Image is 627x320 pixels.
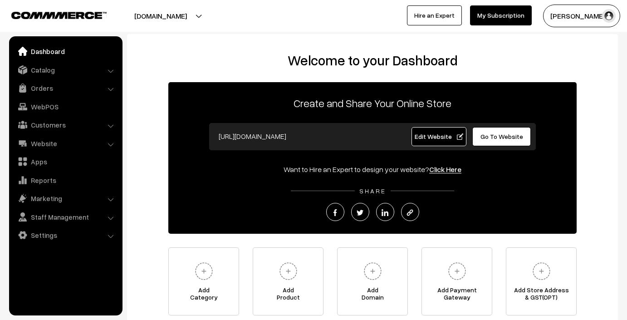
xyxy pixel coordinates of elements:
[506,247,577,315] a: Add Store Address& GST(OPT)
[191,259,216,284] img: plus.svg
[136,52,609,69] h2: Welcome to your Dashboard
[355,187,391,195] span: SHARE
[11,153,119,170] a: Apps
[253,247,323,315] a: AddProduct
[337,247,408,315] a: AddDomain
[276,259,301,284] img: plus.svg
[103,5,219,27] button: [DOMAIN_NAME]
[429,165,461,174] a: Click Here
[11,62,119,78] a: Catalog
[506,286,576,305] span: Add Store Address & GST(OPT)
[411,127,467,146] a: Edit Website
[169,286,239,305] span: Add Category
[472,127,531,146] a: Go To Website
[253,286,323,305] span: Add Product
[11,172,119,188] a: Reports
[11,227,119,243] a: Settings
[480,133,523,140] span: Go To Website
[168,164,577,175] div: Want to Hire an Expert to design your website?
[168,95,577,111] p: Create and Share Your Online Store
[422,286,492,305] span: Add Payment Gateway
[470,5,532,25] a: My Subscription
[11,80,119,96] a: Orders
[407,5,462,25] a: Hire an Expert
[602,9,616,23] img: user
[543,5,620,27] button: [PERSON_NAME]
[11,43,119,59] a: Dashboard
[421,247,492,315] a: Add PaymentGateway
[11,9,91,20] a: COMMMERCE
[529,259,554,284] img: plus.svg
[360,259,385,284] img: plus.svg
[415,133,463,140] span: Edit Website
[11,98,119,115] a: WebPOS
[11,117,119,133] a: Customers
[11,135,119,152] a: Website
[168,247,239,315] a: AddCategory
[445,259,470,284] img: plus.svg
[11,12,107,19] img: COMMMERCE
[338,286,407,305] span: Add Domain
[11,209,119,225] a: Staff Management
[11,190,119,207] a: Marketing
